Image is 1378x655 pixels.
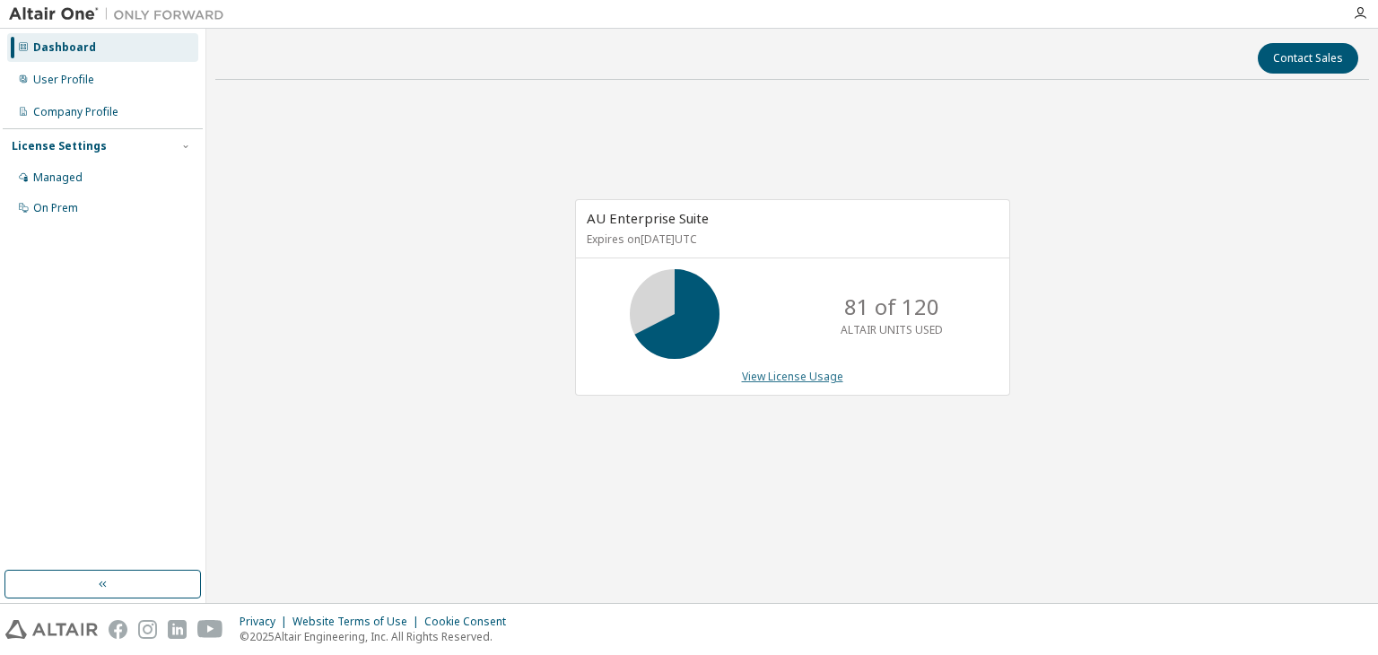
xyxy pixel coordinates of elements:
[168,620,187,639] img: linkedin.svg
[292,615,424,629] div: Website Terms of Use
[33,170,83,185] div: Managed
[12,139,107,153] div: License Settings
[742,369,843,384] a: View License Usage
[33,73,94,87] div: User Profile
[197,620,223,639] img: youtube.svg
[5,620,98,639] img: altair_logo.svg
[587,209,709,227] span: AU Enterprise Suite
[587,231,994,247] p: Expires on [DATE] UTC
[240,615,292,629] div: Privacy
[33,201,78,215] div: On Prem
[1258,43,1358,74] button: Contact Sales
[844,292,939,322] p: 81 of 120
[424,615,517,629] div: Cookie Consent
[841,322,943,337] p: ALTAIR UNITS USED
[33,40,96,55] div: Dashboard
[240,629,517,644] p: © 2025 Altair Engineering, Inc. All Rights Reserved.
[138,620,157,639] img: instagram.svg
[9,5,233,23] img: Altair One
[109,620,127,639] img: facebook.svg
[33,105,118,119] div: Company Profile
